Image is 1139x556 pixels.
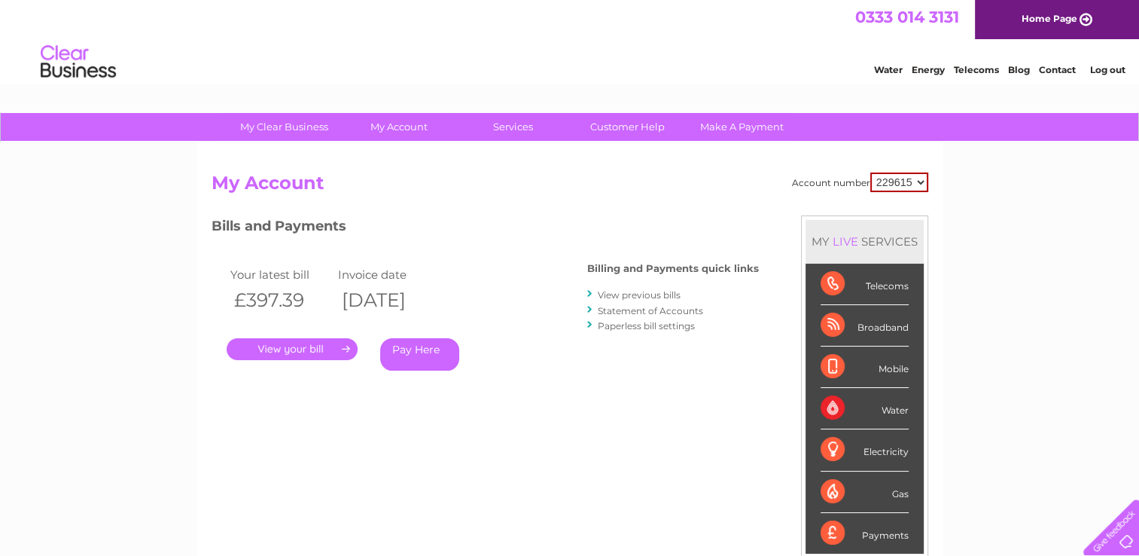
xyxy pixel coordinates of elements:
[1008,64,1030,75] a: Blog
[821,305,909,347] div: Broadband
[334,264,443,285] td: Invoice date
[821,513,909,554] div: Payments
[337,113,461,141] a: My Account
[806,220,924,263] div: MY SERVICES
[215,8,926,73] div: Clear Business is a trading name of Verastar Limited (registered in [GEOGRAPHIC_DATA] No. 3667643...
[587,263,759,274] h4: Billing and Payments quick links
[680,113,804,141] a: Make A Payment
[874,64,903,75] a: Water
[380,338,459,371] a: Pay Here
[334,285,443,316] th: [DATE]
[821,429,909,471] div: Electricity
[565,113,690,141] a: Customer Help
[821,472,909,513] div: Gas
[821,347,909,388] div: Mobile
[855,8,959,26] a: 0333 014 3131
[598,305,703,316] a: Statement of Accounts
[227,285,335,316] th: £397.39
[227,264,335,285] td: Your latest bill
[222,113,346,141] a: My Clear Business
[1089,64,1125,75] a: Log out
[598,289,681,301] a: View previous bills
[830,234,861,249] div: LIVE
[40,39,117,85] img: logo.png
[227,338,358,360] a: .
[821,264,909,305] div: Telecoms
[451,113,575,141] a: Services
[212,173,928,201] h2: My Account
[954,64,999,75] a: Telecoms
[598,320,695,331] a: Paperless bill settings
[1039,64,1076,75] a: Contact
[212,215,759,242] h3: Bills and Payments
[912,64,945,75] a: Energy
[792,173,928,192] div: Account number
[821,388,909,429] div: Water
